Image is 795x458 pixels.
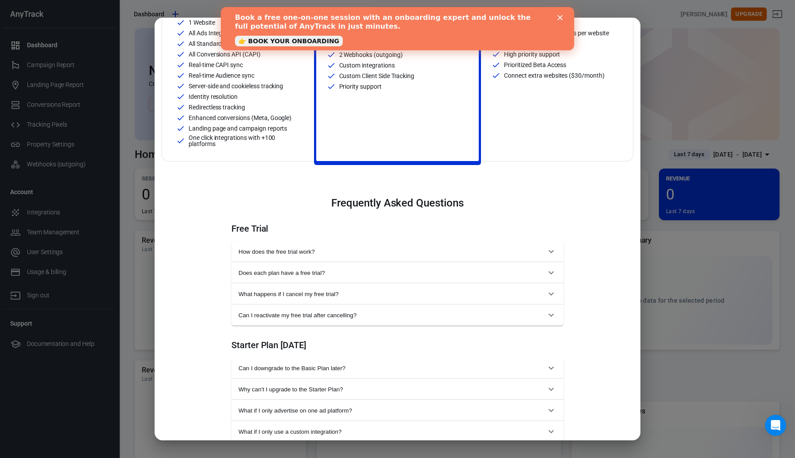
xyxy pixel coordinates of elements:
[189,72,254,79] p: Real-time Audience sync
[231,241,564,262] button: How does the free trial work?
[221,7,574,50] iframe: Intercom live chat banner
[231,283,564,304] button: What happens if I cancel my free trial?
[339,52,403,58] p: 2 Webhooks (outgoing)
[189,19,215,26] p: 1 Website
[337,8,345,13] div: Close
[189,51,261,57] p: All Conversions API (CAPI)
[339,62,395,68] p: Custom integrations
[189,104,245,110] p: Redirectless tracking
[231,340,564,350] h4: Starter Plan [DATE]
[238,291,546,297] span: What happens if I cancel my free trial?
[339,73,415,79] p: Custom Client Side Tracking
[238,312,546,319] span: Can I reactivate my free trial after cancelling?
[189,94,238,100] p: Identity resolution
[231,379,564,400] button: Why can't I upgrade to the Starter Plan?
[231,223,564,234] h4: Free Trial
[238,428,546,435] span: What if I only use a custom integration?
[231,400,564,421] button: What if I only advertise on one ad platform?
[189,41,257,47] p: All Standard Integrations
[231,304,564,326] button: Can I reactivate my free trial after cancelling?
[231,357,564,379] button: Can I downgrade to the Basic Plan later?
[339,83,382,90] p: Priority support
[189,62,243,68] p: Real-time CAPI sync
[231,197,564,209] h3: Frequently Asked Questions
[765,415,786,436] iframe: Intercom live chat
[189,135,303,147] p: One click integrations with +100 platforms
[189,125,287,131] p: Landing page and campaign reports
[189,115,291,121] p: Enhanced conversions (Meta, Google)
[238,248,546,255] span: How does the free trial work?
[189,30,242,36] p: All Ads Integrations
[238,386,546,393] span: Why can't I upgrade to the Starter Plan?
[504,62,566,68] p: Prioritized Beta Access
[238,407,546,414] span: What if I only advertise on one ad platform?
[504,72,604,79] p: Connect extra websites ($30/month)
[231,262,564,283] button: Does each plan have a free trial?
[504,30,609,36] p: Up to 20 CAPI Integrations per website
[189,83,283,89] p: Server-side and cookieless tracking
[231,421,564,442] button: What if I only use a custom integration?
[504,51,560,57] p: High priority support
[238,365,546,372] span: Can I downgrade to the Basic Plan later?
[238,270,546,276] span: Does each plan have a free trial?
